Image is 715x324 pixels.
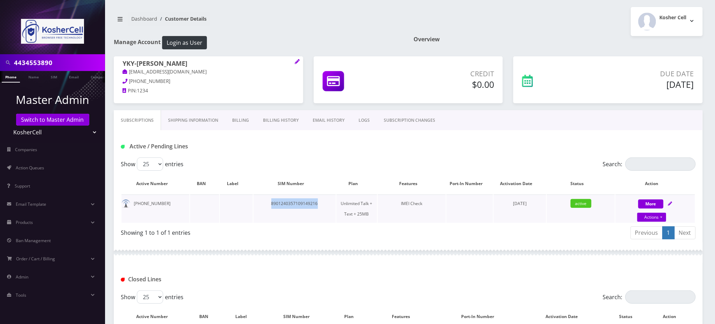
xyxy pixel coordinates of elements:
[637,213,666,222] a: Actions
[16,201,46,207] span: Email Template
[256,110,306,131] a: Billing History
[16,292,26,298] span: Tools
[16,219,33,225] span: Products
[161,110,225,131] a: Shipping Information
[660,15,687,21] h2: Kosher Cell
[121,278,125,282] img: Closed Lines
[162,36,207,49] button: Login as User
[123,60,294,68] h1: YKY-[PERSON_NAME]
[137,157,163,171] select: Showentries
[336,174,377,194] th: Plan: activate to sort column ascending
[603,290,696,304] label: Search:
[254,195,336,223] td: 8901240357109149216
[122,174,189,194] th: Active Number: activate to sort column ascending
[15,183,30,189] span: Support
[16,274,28,280] span: Admin
[16,114,89,126] a: Switch to Master Admin
[398,79,494,90] h5: $0.00
[414,36,703,43] h1: Overview
[123,69,207,76] a: [EMAIL_ADDRESS][DOMAIN_NAME]
[123,87,137,94] a: PIN:
[547,174,615,194] th: Status: activate to sort column ascending
[398,69,494,79] p: Credit
[15,147,37,153] span: Companies
[114,12,403,31] nav: breadcrumb
[225,110,256,131] a: Billing
[21,19,84,44] img: KosherCell
[625,157,696,171] input: Search:
[631,7,703,36] button: Kosher Cell
[638,199,664,209] button: More
[121,226,403,237] div: Showing 1 to 1 of 1 entries
[494,174,546,194] th: Activation Date: activate to sort column ascending
[131,15,157,22] a: Dashboard
[377,110,442,131] a: SUBSCRIPTION CHANGES
[121,157,183,171] label: Show entries
[121,143,305,150] h1: Active / Pending Lines
[122,195,189,223] td: [PHONE_NUMBER]
[513,200,527,206] span: [DATE]
[220,174,253,194] th: Label: activate to sort column ascending
[25,71,42,82] a: Name
[65,71,82,82] a: Email
[625,290,696,304] input: Search:
[378,174,446,194] th: Features: activate to sort column ascending
[16,256,55,262] span: Order / Cart / Billing
[616,174,695,194] th: Action: activate to sort column ascending
[662,226,675,239] a: 1
[352,110,377,131] a: LOGS
[2,71,20,83] a: Phone
[631,226,663,239] a: Previous
[47,71,61,82] a: SIM
[378,198,446,209] div: IMEI Check
[114,36,403,49] h1: Manage Account
[87,71,111,82] a: Company
[137,290,163,304] select: Showentries
[674,226,696,239] a: Next
[157,15,207,22] li: Customer Details
[336,195,377,223] td: Unlimited Talk + Text + 25MB
[121,276,305,283] h1: Closed Lines
[603,157,696,171] label: Search:
[137,87,148,94] span: 1234
[122,199,130,208] img: default.png
[16,165,44,171] span: Action Queues
[254,174,336,194] th: SIM Number: activate to sort column ascending
[114,110,161,131] a: Subscriptions
[161,38,207,46] a: Login as User
[121,290,183,304] label: Show entries
[14,56,103,69] input: Search in Company
[583,69,694,79] p: Due Date
[571,199,591,208] span: active
[16,238,51,244] span: Ban Management
[121,145,125,149] img: Active / Pending Lines
[446,174,493,194] th: Port-In Number: activate to sort column ascending
[129,78,171,84] span: [PHONE_NUMBER]
[583,79,694,90] h5: [DATE]
[190,174,219,194] th: BAN: activate to sort column ascending
[306,110,352,131] a: EMAIL HISTORY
